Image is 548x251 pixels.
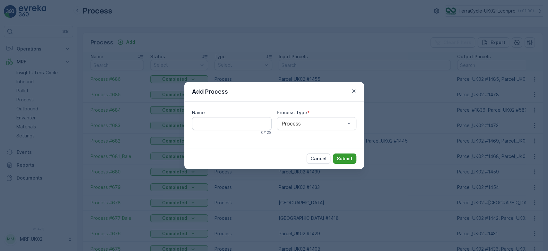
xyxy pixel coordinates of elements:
p: Cancel [310,155,326,162]
p: Submit [337,155,352,162]
span: Net Weight : [5,127,34,132]
p: Add Process [192,87,228,96]
span: Material : [5,159,27,164]
p: Parcel_UK02 #1488 [248,5,299,13]
span: Name : [5,106,21,111]
span: Tare Weight : [5,137,36,143]
button: Submit [333,153,356,164]
button: Cancel [307,153,330,164]
span: Total Weight : [5,116,38,122]
label: Process Type [277,110,307,115]
span: 30 [38,116,43,122]
label: Name [192,110,205,115]
span: - [34,127,36,132]
span: BigBag [34,148,49,153]
span: Asset Type : [5,148,34,153]
span: 30 [36,137,42,143]
span: UK-A0017 I Metal [27,159,66,164]
p: 0 / 128 [261,130,272,135]
span: Parcel_UK02 #1488 [21,106,64,111]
